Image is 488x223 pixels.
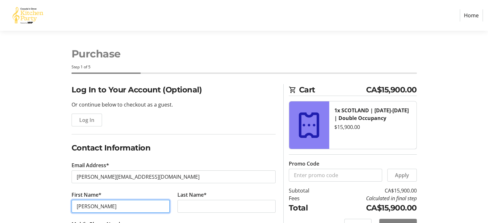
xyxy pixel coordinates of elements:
[326,187,417,194] td: CA$15,900.00
[289,202,326,214] td: Total
[72,84,276,96] h2: Log In to Your Account (Optional)
[5,3,51,28] img: Canada’s Great Kitchen Party's Logo
[387,169,417,182] button: Apply
[366,84,417,96] span: CA$15,900.00
[299,84,366,96] span: Cart
[289,169,382,182] input: Enter promo code
[72,161,109,169] label: Email Address*
[289,160,319,167] label: Promo Code
[289,187,326,194] td: Subtotal
[72,64,417,70] div: Step 1 of 5
[326,194,417,202] td: Calculated in final step
[72,46,417,62] h1: Purchase
[72,101,276,108] p: Or continue below to checkout as a guest.
[334,123,411,131] div: $15,900.00
[395,171,409,179] span: Apply
[72,114,102,126] button: Log In
[334,107,409,122] strong: 1x SCOTLAND | [DATE]-[DATE] | Double Occupancy
[72,142,276,154] h2: Contact Information
[72,191,101,199] label: First Name*
[326,202,417,214] td: CA$15,900.00
[460,9,483,21] a: Home
[79,116,94,124] span: Log In
[177,191,207,199] label: Last Name*
[289,194,326,202] td: Fees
